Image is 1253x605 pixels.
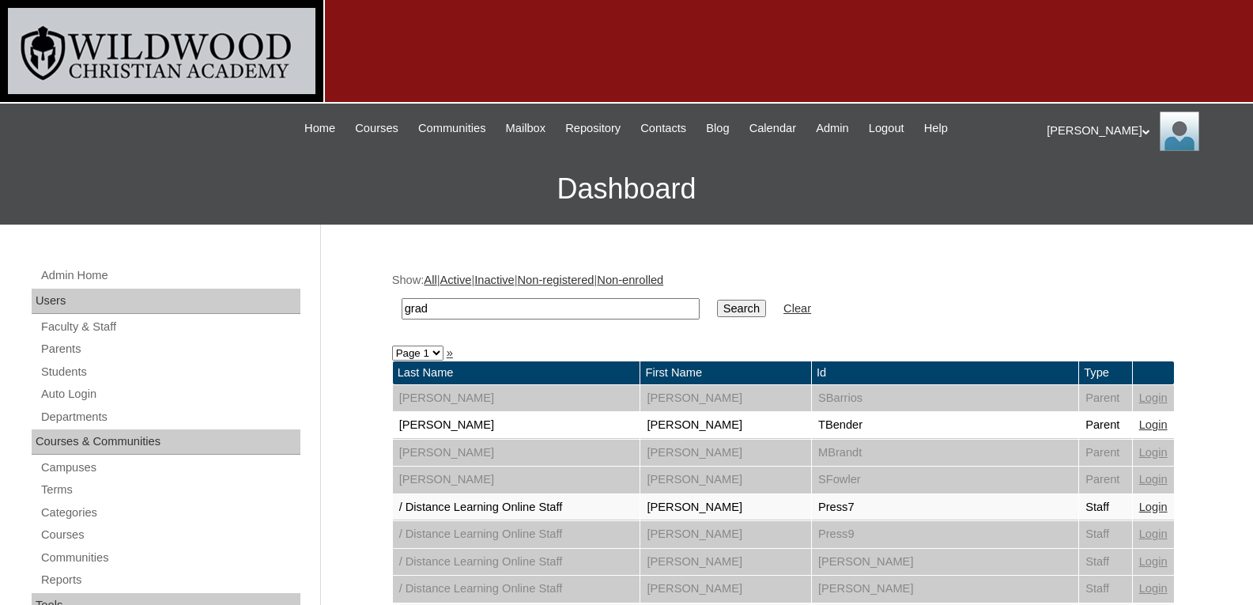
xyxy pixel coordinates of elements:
td: Type [1079,361,1132,384]
span: Mailbox [506,119,546,138]
a: Non-registered [518,274,594,286]
a: Communities [40,548,300,568]
td: [PERSON_NAME] [812,576,1078,603]
td: Staff [1079,494,1132,521]
a: Admin Home [40,266,300,285]
td: Press7 [812,494,1078,521]
span: Repository [565,119,621,138]
a: Inactive [474,274,515,286]
a: Calendar [742,119,804,138]
a: Parents [40,339,300,359]
td: SBarrios [812,385,1078,412]
td: Staff [1079,549,1132,576]
a: All [424,274,436,286]
td: / Distance Learning Online Staff [393,576,640,603]
td: Parent [1079,412,1132,439]
div: Users [32,289,300,314]
a: Login [1139,418,1168,431]
a: Departments [40,407,300,427]
a: Students [40,362,300,382]
a: » [447,346,453,359]
td: Parent [1079,385,1132,412]
td: [PERSON_NAME] [393,385,640,412]
input: Search [402,298,700,320]
a: Blog [698,119,737,138]
td: TBender [812,412,1078,439]
td: Parent [1079,467,1132,493]
td: First Name [640,361,810,384]
input: Search [717,300,766,317]
a: Reports [40,570,300,590]
a: Categories [40,503,300,523]
a: Non-enrolled [597,274,663,286]
span: Blog [706,119,729,138]
span: Logout [869,119,904,138]
span: Calendar [749,119,796,138]
a: Courses [347,119,406,138]
h3: Dashboard [8,153,1245,225]
span: Home [304,119,335,138]
td: [PERSON_NAME] [640,467,810,493]
td: / Distance Learning Online Staff [393,521,640,548]
a: Admin [808,119,857,138]
a: Login [1139,527,1168,540]
a: Campuses [40,458,300,478]
span: Contacts [640,119,686,138]
td: Staff [1079,521,1132,548]
td: MBrandt [812,440,1078,467]
td: [PERSON_NAME] [640,549,810,576]
span: Communities [418,119,486,138]
td: [PERSON_NAME] [393,440,640,467]
td: Last Name [393,361,640,384]
a: Contacts [632,119,694,138]
td: / Distance Learning Online Staff [393,549,640,576]
a: Login [1139,473,1168,486]
a: Repository [557,119,628,138]
a: Login [1139,391,1168,404]
td: [PERSON_NAME] [640,440,810,467]
td: [PERSON_NAME] [640,576,810,603]
td: / Distance Learning Online Staff [393,494,640,521]
a: Login [1139,501,1168,513]
img: Jill Isaac [1160,112,1199,151]
td: [PERSON_NAME] [393,412,640,439]
td: Id [812,361,1078,384]
a: Faculty & Staff [40,317,300,337]
td: [PERSON_NAME] [812,549,1078,576]
span: Admin [816,119,849,138]
a: Active [440,274,471,286]
a: Courses [40,525,300,545]
span: Courses [355,119,398,138]
a: Login [1139,446,1168,459]
a: Login [1139,555,1168,568]
a: Home [296,119,343,138]
div: [PERSON_NAME] [1047,112,1237,151]
div: Show: | | | | [392,272,1175,328]
td: Staff [1079,576,1132,603]
a: Auto Login [40,384,300,404]
td: SFowler [812,467,1078,493]
td: [PERSON_NAME] [640,521,810,548]
a: Communities [410,119,494,138]
td: Parent [1079,440,1132,467]
a: Help [916,119,956,138]
div: Courses & Communities [32,429,300,455]
span: Help [924,119,948,138]
td: [PERSON_NAME] [640,385,810,412]
a: Logout [861,119,912,138]
td: [PERSON_NAME] [640,412,810,439]
td: [PERSON_NAME] [393,467,640,493]
a: Terms [40,480,300,500]
a: Mailbox [498,119,554,138]
a: Clear [783,302,811,315]
td: [PERSON_NAME] [640,494,810,521]
a: Login [1139,582,1168,595]
img: logo-white.png [8,8,315,94]
td: Press9 [812,521,1078,548]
